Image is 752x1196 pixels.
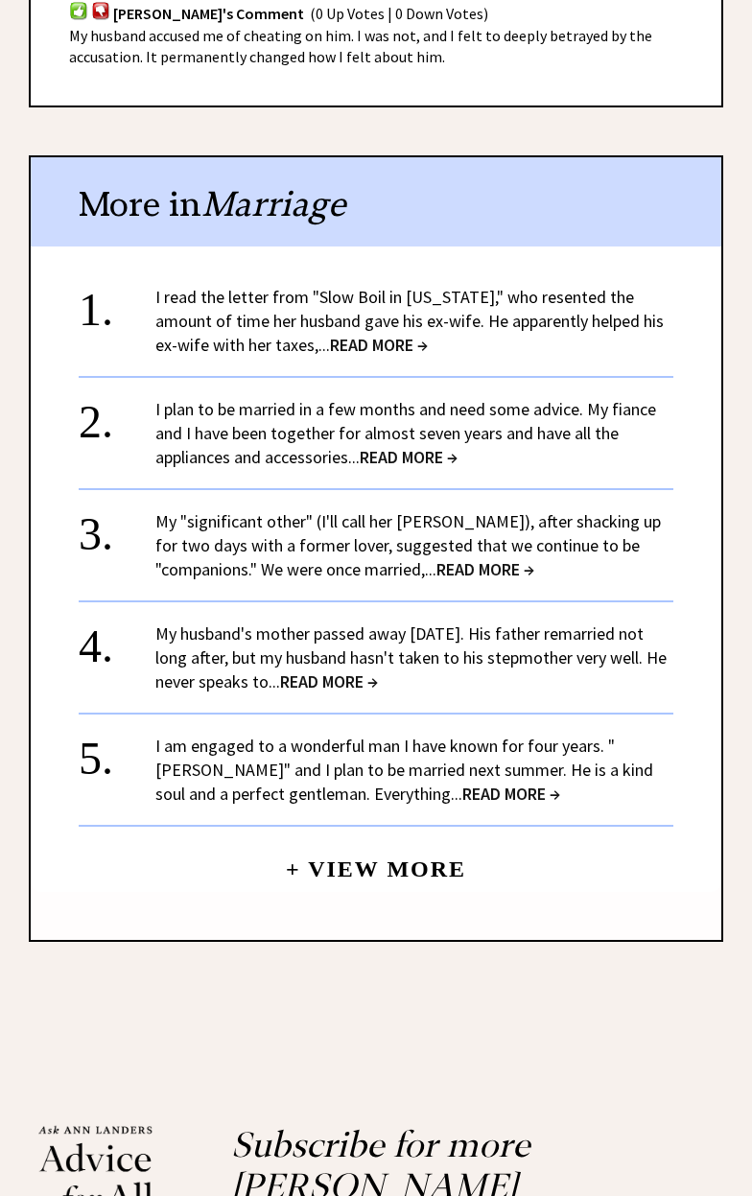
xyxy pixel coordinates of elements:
span: READ MORE → [436,558,534,580]
div: 4. [79,621,155,657]
span: My husband accused me of cheating on him. I was not, and I felt to deeply betrayed by the accusat... [69,26,652,66]
span: READ MORE → [462,783,560,805]
img: votdown.png [91,1,110,19]
div: 2. [79,397,155,433]
span: [PERSON_NAME]'s Comment [113,5,304,24]
a: I am engaged to a wonderful man I have known for four years. "[PERSON_NAME]" and I plan to be mar... [155,735,653,805]
img: votup.png [69,1,88,19]
div: 1. [79,285,155,320]
a: My "significant other" (I'll call her [PERSON_NAME]), after shacking up for two days with a forme... [155,510,661,580]
a: My husband's mother passed away [DATE]. His father remarried not long after, but my husband hasn'... [155,622,667,692]
div: More in [31,157,721,246]
span: READ MORE → [360,446,458,468]
span: READ MORE → [330,334,428,356]
span: Marriage [201,182,345,225]
a: I read the letter from "Slow Boil in [US_STATE]," who resented the amount of time her husband gav... [155,286,664,356]
span: (0 Up Votes | 0 Down Votes) [310,5,488,24]
a: I plan to be married in a few months and need some advice. My fiance and I have been together for... [155,398,656,468]
div: 5. [79,734,155,769]
span: READ MORE → [280,670,378,692]
div: 3. [79,509,155,545]
a: + View More [286,840,466,881]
